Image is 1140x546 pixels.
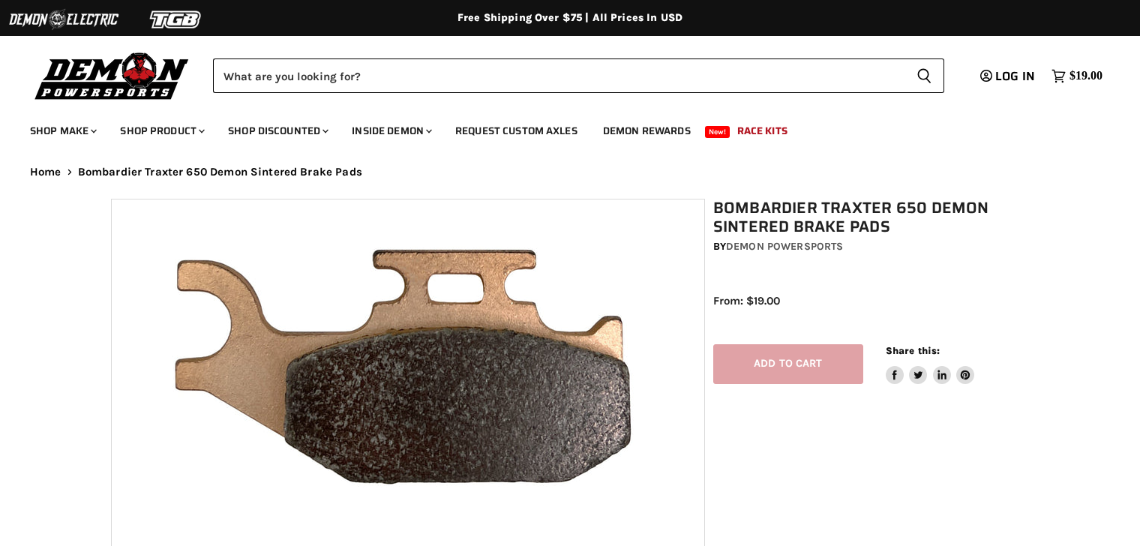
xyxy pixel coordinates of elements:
[78,166,362,178] span: Bombardier Traxter 650 Demon Sintered Brake Pads
[30,166,61,178] a: Home
[713,199,1037,236] h1: Bombardier Traxter 650 Demon Sintered Brake Pads
[973,70,1044,83] a: Log in
[713,294,780,307] span: From: $19.00
[713,238,1037,255] div: by
[726,115,799,146] a: Race Kits
[995,67,1035,85] span: Log in
[444,115,589,146] a: Request Custom Axles
[19,109,1099,146] ul: Main menu
[904,58,944,93] button: Search
[705,126,730,138] span: New!
[213,58,904,93] input: Search
[19,115,106,146] a: Shop Make
[886,344,975,384] aside: Share this:
[592,115,702,146] a: Demon Rewards
[7,5,120,34] img: Demon Electric Logo 2
[1044,65,1110,87] a: $19.00
[726,240,843,253] a: Demon Powersports
[217,115,337,146] a: Shop Discounted
[886,345,940,356] span: Share this:
[30,49,194,102] img: Demon Powersports
[1069,69,1102,83] span: $19.00
[109,115,214,146] a: Shop Product
[213,58,944,93] form: Product
[120,5,232,34] img: TGB Logo 2
[340,115,441,146] a: Inside Demon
